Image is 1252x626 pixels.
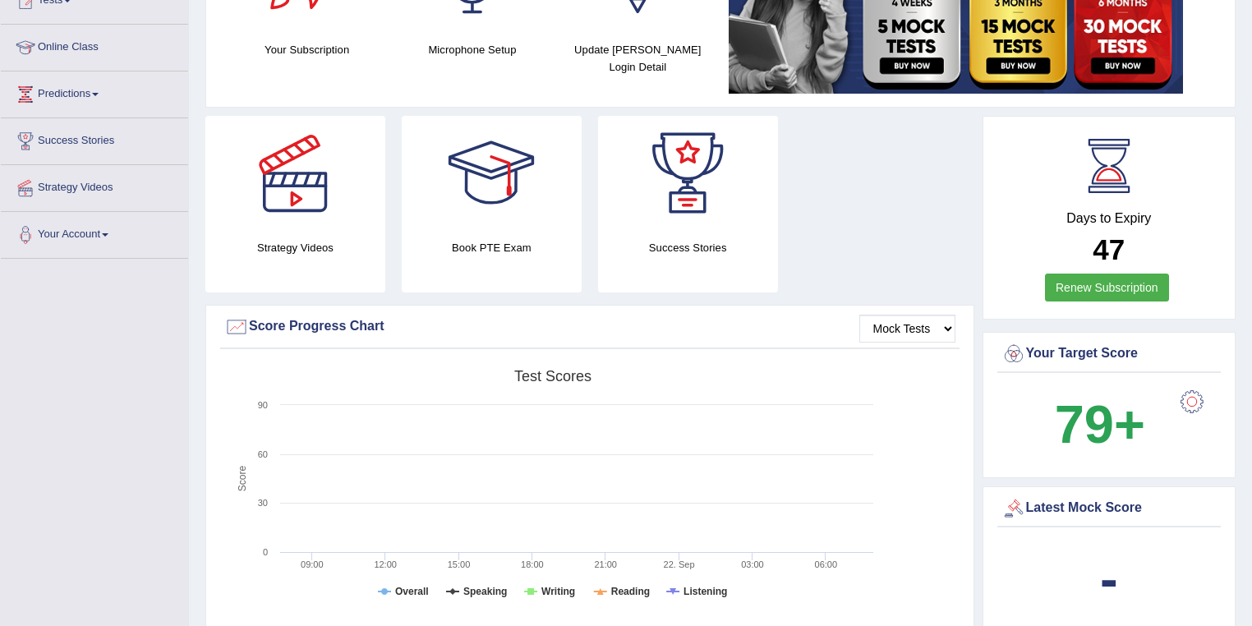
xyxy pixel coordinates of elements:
[611,586,650,597] tspan: Reading
[232,41,381,58] h4: Your Subscription
[258,449,268,459] text: 60
[514,368,591,384] tspan: Test scores
[463,586,507,597] tspan: Speaking
[374,559,397,569] text: 12:00
[564,41,712,76] h4: Update [PERSON_NAME] Login Detail
[1001,342,1217,366] div: Your Target Score
[741,559,764,569] text: 03:00
[258,400,268,410] text: 90
[1045,274,1169,301] a: Renew Subscription
[205,239,385,256] h4: Strategy Videos
[1093,233,1125,265] b: 47
[1,118,188,159] a: Success Stories
[224,315,955,339] div: Score Progress Chart
[1100,549,1118,609] b: -
[1001,496,1217,521] div: Latest Mock Score
[594,559,617,569] text: 21:00
[1,71,188,113] a: Predictions
[258,498,268,508] text: 30
[684,586,727,597] tspan: Listening
[263,547,268,557] text: 0
[521,559,544,569] text: 18:00
[1001,211,1217,226] h4: Days to Expiry
[1,25,188,66] a: Online Class
[1,212,188,253] a: Your Account
[395,586,429,597] tspan: Overall
[541,586,575,597] tspan: Writing
[1,165,188,206] a: Strategy Videos
[598,239,778,256] h4: Success Stories
[402,239,582,256] h4: Book PTE Exam
[664,559,695,569] tspan: 22. Sep
[398,41,546,58] h4: Microphone Setup
[448,559,471,569] text: 15:00
[237,466,248,492] tspan: Score
[301,559,324,569] text: 09:00
[815,559,838,569] text: 06:00
[1055,394,1145,454] b: 79+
